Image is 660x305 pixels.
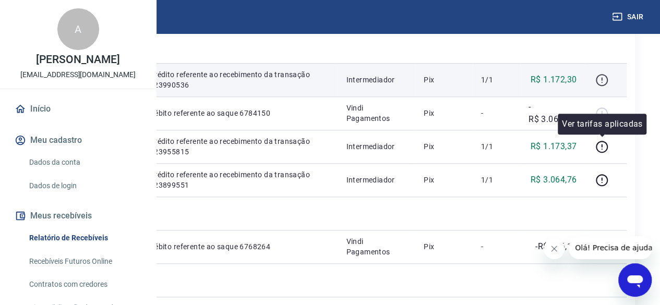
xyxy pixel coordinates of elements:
p: -R$ 3.064,76 [529,101,577,126]
p: Débito referente ao saque 6784150 [150,108,330,118]
p: 1/1 [481,141,512,152]
p: Intermediador [346,141,407,152]
a: Dados de login [25,175,143,197]
span: Olá! Precisa de ajuda? [6,7,88,16]
a: Recebíveis Futuros Online [25,251,143,272]
a: Início [13,97,143,120]
p: R$ 3.064,76 [531,174,577,186]
p: Crédito referente ao recebimento da transação 223955815 [150,136,330,157]
p: Vindi Pagamentos [346,103,407,124]
p: - [481,108,512,118]
p: -R$ 576,17 [535,240,577,253]
p: R$ 1.172,30 [531,74,577,86]
p: - [481,241,512,252]
iframe: Botão para abrir a janela de mensagens [618,263,652,297]
p: [EMAIL_ADDRESS][DOMAIN_NAME] [20,69,136,80]
p: Pix [424,75,464,85]
iframe: Mensagem da empresa [569,236,652,259]
p: Pix [424,175,464,185]
button: Sair [610,7,647,27]
p: Crédito referente ao recebimento da transação 223990536 [150,69,330,90]
p: R$ 1.173,37 [531,140,577,153]
a: Contratos com credores [25,274,143,295]
p: Crédito referente ao recebimento da transação 223899551 [150,169,330,190]
p: 1/1 [481,75,512,85]
p: Intermediador [346,75,407,85]
iframe: Fechar mensagem [544,238,565,259]
a: Dados da conta [25,152,143,173]
div: A [57,8,99,50]
p: 1/1 [481,175,512,185]
p: Vindi Pagamentos [346,236,407,257]
button: Meus recebíveis [13,204,143,227]
p: Pix [424,108,464,118]
p: [PERSON_NAME] [36,54,119,65]
p: Ver tarifas aplicadas [562,118,642,130]
p: Pix [424,141,464,152]
p: Débito referente ao saque 6768264 [150,241,330,252]
p: Intermediador [346,175,407,185]
a: Relatório de Recebíveis [25,227,143,249]
p: Pix [424,241,464,252]
button: Meu cadastro [13,129,143,152]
